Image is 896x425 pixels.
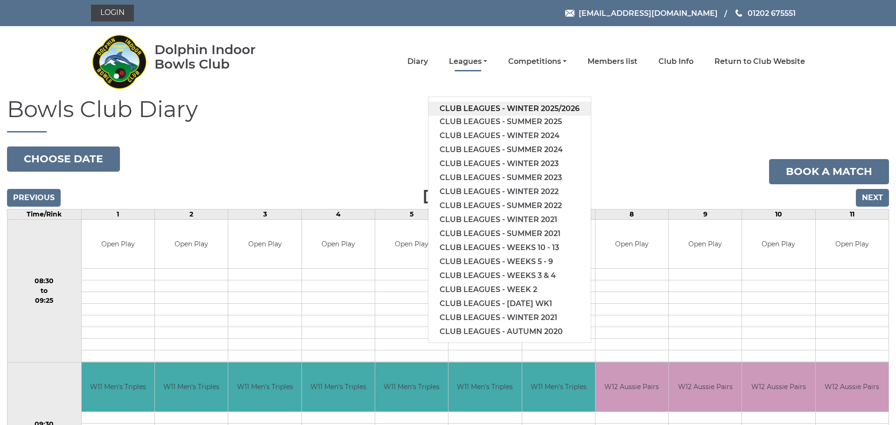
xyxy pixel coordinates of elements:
[81,209,154,219] td: 1
[407,56,428,67] a: Diary
[748,8,796,17] span: 01202 675551
[7,97,889,132] h1: Bowls Club Diary
[428,157,591,171] a: Club leagues - Winter 2023
[155,209,228,219] td: 2
[82,220,154,269] td: Open Play
[508,56,567,67] a: Competitions
[228,220,301,269] td: Open Play
[7,209,82,219] td: Time/Rink
[375,362,448,411] td: W11 Men's Triples
[579,8,718,17] span: [EMAIL_ADDRESS][DOMAIN_NAME]
[448,362,521,411] td: W11 Men's Triples
[565,10,574,17] img: Email
[428,241,591,255] a: Club leagues - Weeks 10 - 13
[375,209,448,219] td: 5
[669,362,742,411] td: W12 Aussie Pairs
[302,362,375,411] td: W11 Men's Triples
[428,115,591,129] a: Club leagues - Summer 2025
[669,209,742,219] td: 9
[228,362,301,411] td: W11 Men's Triples
[375,220,448,269] td: Open Play
[7,219,82,362] td: 08:30 to 09:25
[595,362,668,411] td: W12 Aussie Pairs
[595,220,668,269] td: Open Play
[565,7,718,19] a: Email [EMAIL_ADDRESS][DOMAIN_NAME]
[769,159,889,184] a: Book a match
[815,209,889,219] td: 11
[428,102,591,116] a: Club leagues - Winter 2025/2026
[816,362,889,411] td: W12 Aussie Pairs
[742,362,815,411] td: W12 Aussie Pairs
[428,283,591,297] a: Club leagues - Week 2
[658,56,693,67] a: Club Info
[735,9,742,17] img: Phone us
[428,213,591,227] a: Club leagues - Winter 2021
[428,97,591,343] ul: Leagues
[428,143,591,157] a: Club leagues - Summer 2024
[522,362,595,411] td: W11 Men's Triples
[428,269,591,283] a: Club leagues - Weeks 3 & 4
[428,129,591,143] a: Club leagues - Winter 2024
[742,220,815,269] td: Open Play
[155,220,228,269] td: Open Play
[155,362,228,411] td: W11 Men's Triples
[449,56,487,67] a: Leagues
[734,7,796,19] a: Phone us 01202 675551
[669,220,742,269] td: Open Play
[7,146,120,172] button: Choose date
[7,189,61,207] input: Previous
[816,220,889,269] td: Open Play
[428,227,591,241] a: Club leagues - Summer 2021
[595,209,668,219] td: 8
[428,255,591,269] a: Club leagues - Weeks 5 - 9
[588,56,637,67] a: Members list
[91,5,134,21] a: Login
[428,311,591,325] a: Club leagues - Winter 2021
[154,42,286,71] div: Dolphin Indoor Bowls Club
[428,325,591,339] a: Club leagues - Autumn 2020
[91,29,147,94] img: Dolphin Indoor Bowls Club
[714,56,805,67] a: Return to Club Website
[428,297,591,311] a: Club leagues - [DATE] wk1
[428,199,591,213] a: Club leagues - Summer 2022
[742,209,815,219] td: 10
[856,189,889,207] input: Next
[82,362,154,411] td: W11 Men's Triples
[428,185,591,199] a: Club leagues - Winter 2022
[302,220,375,269] td: Open Play
[301,209,375,219] td: 4
[428,171,591,185] a: Club leagues - Summer 2023
[228,209,301,219] td: 3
